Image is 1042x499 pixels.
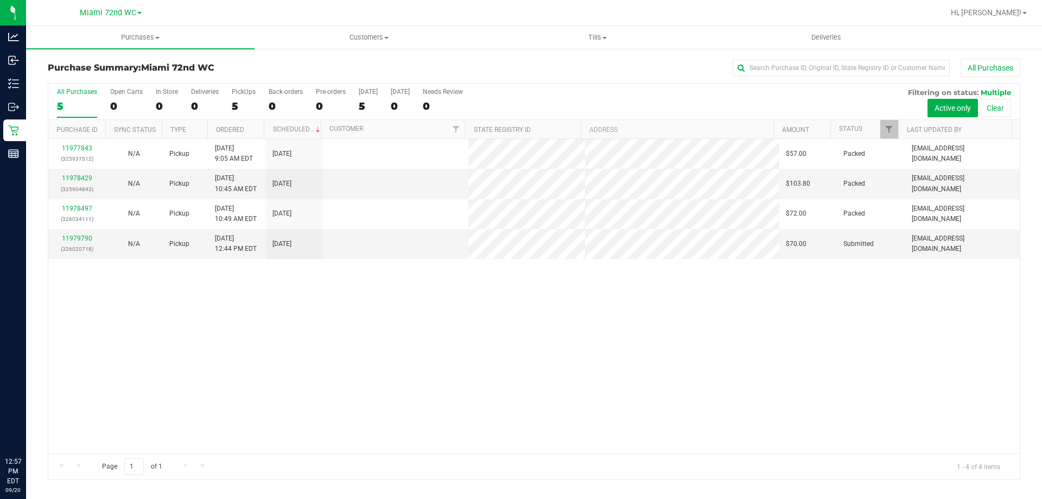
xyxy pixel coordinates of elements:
[786,149,806,159] span: $57.00
[269,88,303,96] div: Back-orders
[880,120,898,138] a: Filter
[912,233,1013,254] span: [EMAIL_ADDRESS][DOMAIN_NAME]
[215,143,253,164] span: [DATE] 9:05 AM EDT
[93,458,171,475] span: Page of 1
[5,457,21,486] p: 12:57 PM EDT
[273,125,322,133] a: Scheduled
[128,240,140,248] span: Not Applicable
[912,173,1013,194] span: [EMAIL_ADDRESS][DOMAIN_NAME]
[733,60,950,76] input: Search Purchase ID, Original ID, State Registry ID or Customer Name...
[423,88,463,96] div: Needs Review
[255,26,483,49] a: Customers
[156,100,178,112] div: 0
[948,458,1009,475] span: 1 - 4 of 4 items
[169,149,189,159] span: Pickup
[961,59,1020,77] button: All Purchases
[483,26,711,49] a: Tills
[843,149,865,159] span: Packed
[128,179,140,189] button: N/A
[980,99,1011,117] button: Clear
[484,33,711,42] span: Tills
[128,210,140,217] span: Not Applicable
[110,100,143,112] div: 0
[62,205,92,212] a: 11978497
[272,179,291,189] span: [DATE]
[329,125,363,132] a: Customer
[912,143,1013,164] span: [EMAIL_ADDRESS][DOMAIN_NAME]
[141,62,214,73] span: Miami 72nd WC
[62,144,92,152] a: 11977843
[57,88,97,96] div: All Purchases
[128,180,140,187] span: Not Applicable
[391,100,410,112] div: 0
[272,209,291,219] span: [DATE]
[316,100,346,112] div: 0
[8,148,19,159] inline-svg: Reports
[26,33,255,42] span: Purchases
[8,31,19,42] inline-svg: Analytics
[269,100,303,112] div: 0
[55,154,99,164] p: (325937512)
[272,239,291,249] span: [DATE]
[786,179,810,189] span: $103.80
[8,55,19,66] inline-svg: Inbound
[907,126,962,134] a: Last Updated By
[62,235,92,242] a: 11979790
[169,179,189,189] span: Pickup
[581,120,773,139] th: Address
[316,88,346,96] div: Pre-orders
[215,204,257,224] span: [DATE] 10:49 AM EDT
[55,244,99,254] p: (326020718)
[712,26,941,49] a: Deliveries
[169,239,189,249] span: Pickup
[156,88,178,96] div: In Store
[423,100,463,112] div: 0
[786,209,806,219] span: $72.00
[927,99,978,117] button: Active only
[843,179,865,189] span: Packed
[26,26,255,49] a: Purchases
[191,88,219,96] div: Deliveries
[912,204,1013,224] span: [EMAIL_ADDRESS][DOMAIN_NAME]
[62,174,92,182] a: 11978429
[447,120,465,138] a: Filter
[56,126,98,134] a: Purchase ID
[839,125,862,132] a: Status
[843,209,865,219] span: Packed
[215,173,257,194] span: [DATE] 10:45 AM EDT
[843,239,874,249] span: Submitted
[391,88,410,96] div: [DATE]
[169,209,189,219] span: Pickup
[951,8,1021,17] span: Hi, [PERSON_NAME]!
[128,149,140,159] button: N/A
[124,458,144,475] input: 1
[128,209,140,219] button: N/A
[359,100,378,112] div: 5
[55,184,99,194] p: (325904843)
[981,88,1011,97] span: Multiple
[215,233,257,254] span: [DATE] 12:44 PM EDT
[272,149,291,159] span: [DATE]
[359,88,378,96] div: [DATE]
[48,63,372,73] h3: Purchase Summary:
[128,150,140,157] span: Not Applicable
[474,126,531,134] a: State Registry ID
[797,33,856,42] span: Deliveries
[232,88,256,96] div: PickUps
[55,214,99,224] p: (326034111)
[57,100,97,112] div: 5
[782,126,809,134] a: Amount
[32,410,45,424] iframe: Resource center unread badge
[8,125,19,136] inline-svg: Retail
[191,100,219,112] div: 0
[128,239,140,249] button: N/A
[232,100,256,112] div: 5
[255,33,482,42] span: Customers
[5,486,21,494] p: 09/20
[170,126,186,134] a: Type
[216,126,244,134] a: Ordered
[8,78,19,89] inline-svg: Inventory
[110,88,143,96] div: Open Carts
[114,126,156,134] a: Sync Status
[908,88,979,97] span: Filtering on status:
